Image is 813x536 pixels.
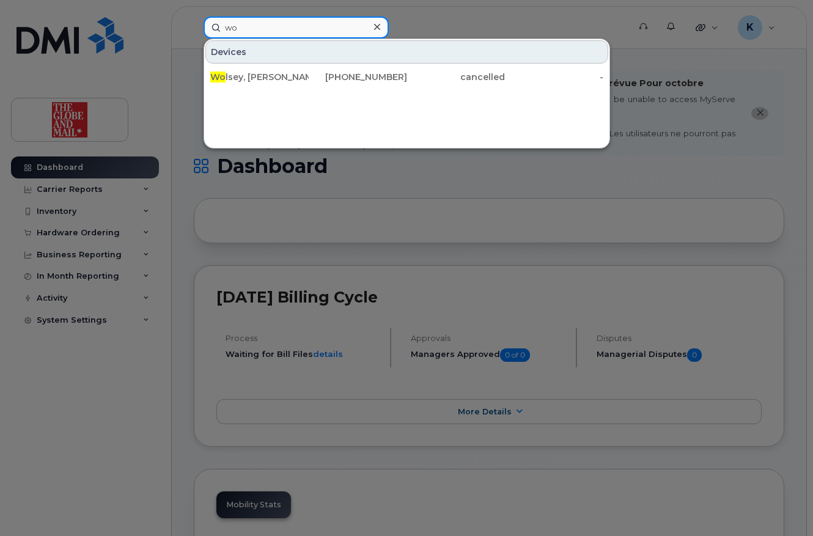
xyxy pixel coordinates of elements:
[205,66,608,88] a: Wolsey, [PERSON_NAME][PHONE_NUMBER]cancelled-
[210,71,309,83] div: lsey, [PERSON_NAME]
[407,71,506,83] div: cancelled
[205,40,608,64] div: Devices
[309,71,407,83] div: [PHONE_NUMBER]
[505,71,603,83] div: -
[210,72,226,83] span: Wo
